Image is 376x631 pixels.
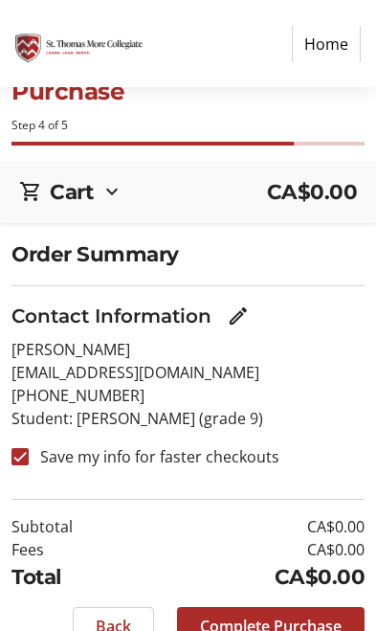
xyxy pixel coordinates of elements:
[292,26,361,62] a: Home
[15,8,143,79] img: St. Thomas More Collegiate #2's Logo
[19,176,357,207] div: CartCA$0.00
[154,515,365,538] td: CA$0.00
[11,538,154,561] td: Fees
[11,384,365,407] p: [PHONE_NUMBER]
[11,561,154,592] td: Total
[11,117,365,134] div: Step 4 of 5
[11,361,365,384] p: [EMAIL_ADDRESS][DOMAIN_NAME]
[50,176,93,207] h2: Cart
[219,297,257,335] button: Edit Contact Information
[154,538,365,561] td: CA$0.00
[267,176,358,207] span: CA$0.00
[154,561,365,592] td: CA$0.00
[11,238,365,269] h2: Order Summary
[29,445,279,468] label: Save my info for faster checkouts
[11,407,365,430] p: Student: [PERSON_NAME] (grade 9)
[11,515,154,538] td: Subtotal
[11,302,211,330] h3: Contact Information
[11,74,365,109] h1: Purchase
[11,338,365,361] p: [PERSON_NAME]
